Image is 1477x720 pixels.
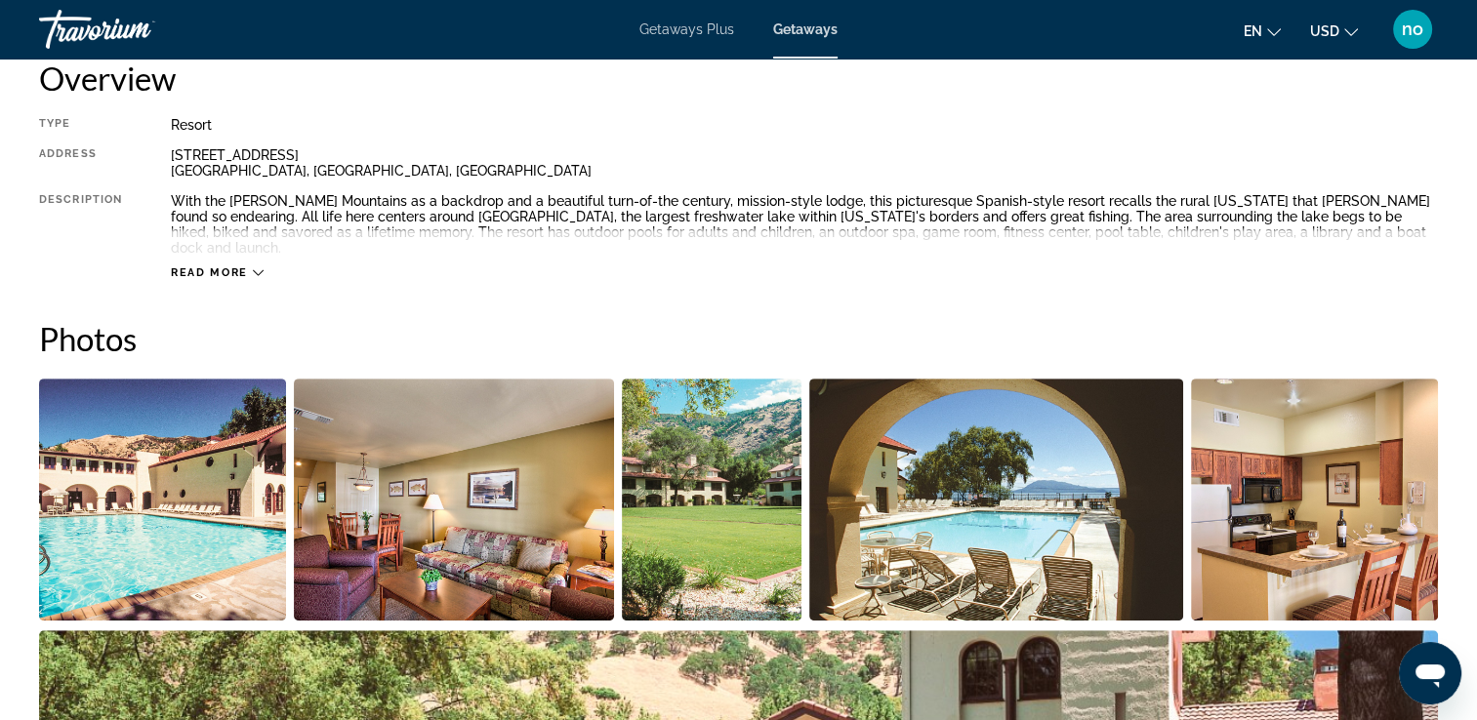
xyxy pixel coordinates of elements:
button: Open full-screen image slider [1191,378,1438,621]
iframe: Button to launch messaging window [1399,642,1461,704]
h2: Overview [39,59,1438,98]
span: USD [1310,23,1339,39]
div: Description [39,193,122,256]
button: User Menu [1387,9,1438,50]
button: Open full-screen image slider [809,378,1183,621]
div: With the [PERSON_NAME] Mountains as a backdrop and a beautiful turn-of-the century, mission-style... [171,193,1438,256]
div: Type [39,117,122,133]
button: Read more [171,265,264,280]
h2: Photos [39,319,1438,358]
a: Travorium [39,4,234,55]
button: Open full-screen image slider [294,378,614,621]
button: Change currency [1310,17,1358,45]
button: Open full-screen image slider [622,378,800,621]
a: Getaways Plus [639,21,734,37]
div: Address [39,147,122,179]
span: no [1402,20,1423,39]
button: Change language [1244,17,1281,45]
div: [STREET_ADDRESS] [GEOGRAPHIC_DATA], [GEOGRAPHIC_DATA], [GEOGRAPHIC_DATA] [171,147,1438,179]
button: Open full-screen image slider [39,378,286,621]
a: Getaways [773,21,838,37]
div: Resort [171,117,1438,133]
span: en [1244,23,1262,39]
span: Read more [171,266,248,279]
